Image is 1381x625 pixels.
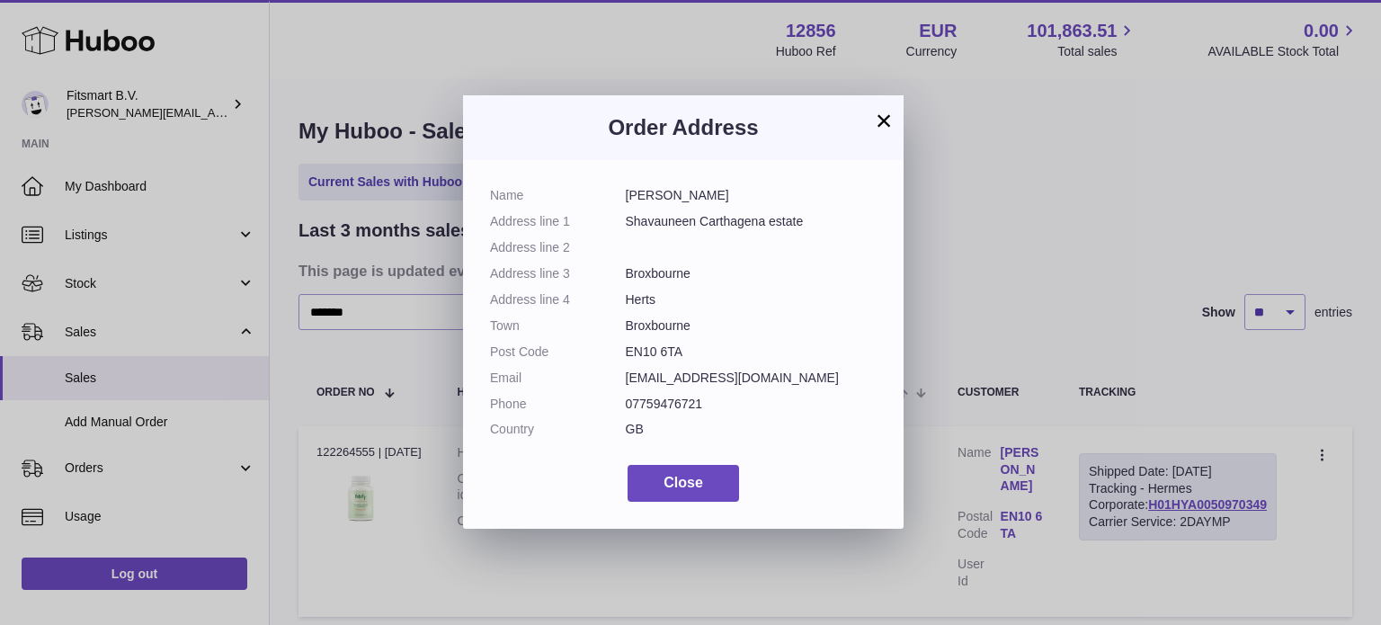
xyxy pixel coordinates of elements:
h3: Order Address [490,113,877,142]
dt: Email [490,370,626,387]
dt: Address line 2 [490,239,626,256]
dd: Shavauneen Carthagena estate [626,213,878,230]
button: Close [628,465,739,502]
dd: [EMAIL_ADDRESS][DOMAIN_NAME] [626,370,878,387]
dd: [PERSON_NAME] [626,187,878,204]
dd: Herts [626,291,878,308]
dd: Broxbourne [626,317,878,335]
dt: Name [490,187,626,204]
dd: Broxbourne [626,265,878,282]
button: × [873,110,895,131]
dd: GB [626,421,878,438]
dt: Address line 3 [490,265,626,282]
dd: EN10 6TA [626,344,878,361]
dt: Town [490,317,626,335]
dt: Address line 1 [490,213,626,230]
span: Close [664,475,703,490]
dt: Address line 4 [490,291,626,308]
dt: Country [490,421,626,438]
dt: Phone [490,396,626,413]
dt: Post Code [490,344,626,361]
dd: 07759476721 [626,396,878,413]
